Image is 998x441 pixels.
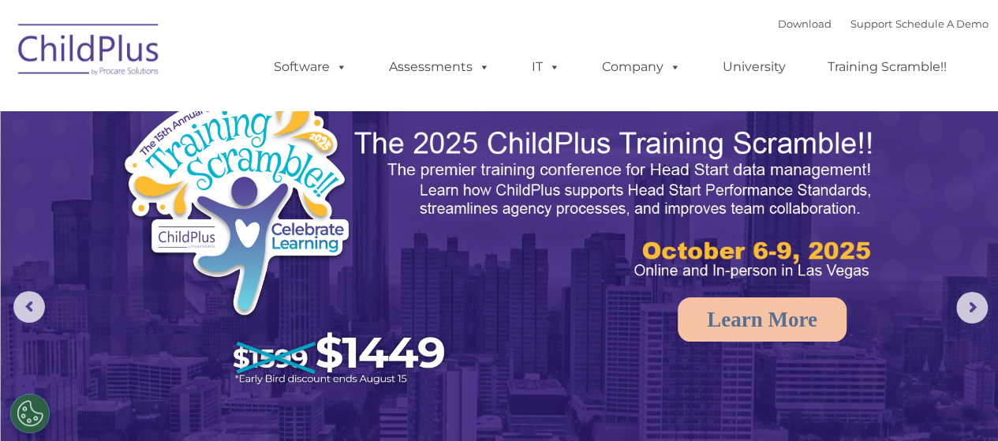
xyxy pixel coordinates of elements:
font: | [778,17,989,30]
a: University [707,51,802,83]
span: Last name [219,104,267,116]
a: Assessments [373,51,506,83]
a: Schedule A Demo [895,17,989,30]
img: ChildPlus by Procare Solutions [10,13,168,92]
span: Phone number [219,169,286,181]
a: Training Scramble!! [812,51,962,83]
a: Support [850,17,892,30]
button: Cookies Settings [10,394,50,433]
a: IT [516,51,576,83]
a: Download [778,17,832,30]
a: Software [258,51,363,83]
a: Company [586,51,697,83]
a: Learn More [678,297,847,342]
